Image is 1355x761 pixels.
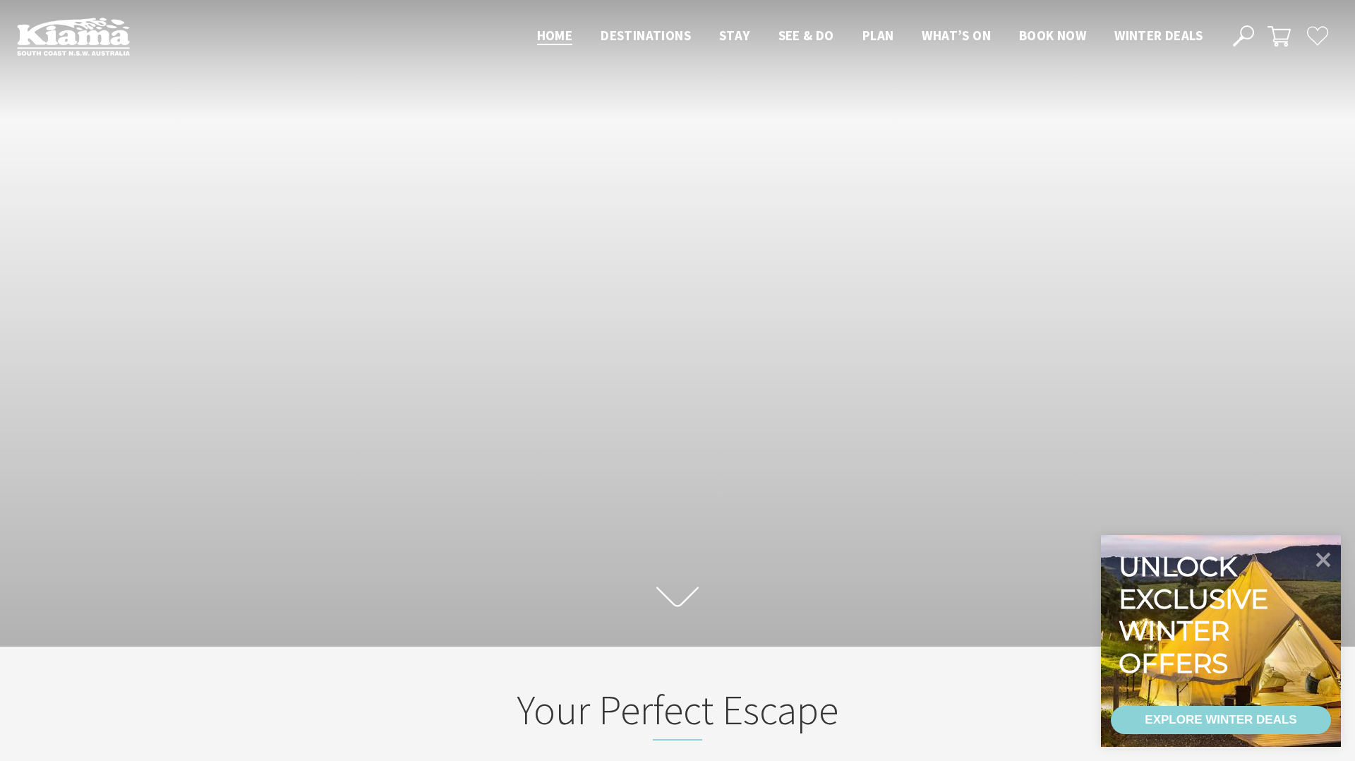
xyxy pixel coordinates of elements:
a: EXPLORE WINTER DEALS [1111,706,1331,734]
span: Plan [862,27,894,44]
div: EXPLORE WINTER DEALS [1145,706,1296,734]
img: Kiama Logo [17,17,130,56]
div: Unlock exclusive winter offers [1119,551,1275,679]
span: Book now [1019,27,1086,44]
span: Home [537,27,573,44]
span: See & Do [778,27,834,44]
span: Stay [719,27,750,44]
nav: Main Menu [523,25,1217,48]
span: What’s On [922,27,991,44]
span: Winter Deals [1114,27,1203,44]
h2: Your Perfect Escape [401,685,954,741]
span: Destinations [601,27,691,44]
